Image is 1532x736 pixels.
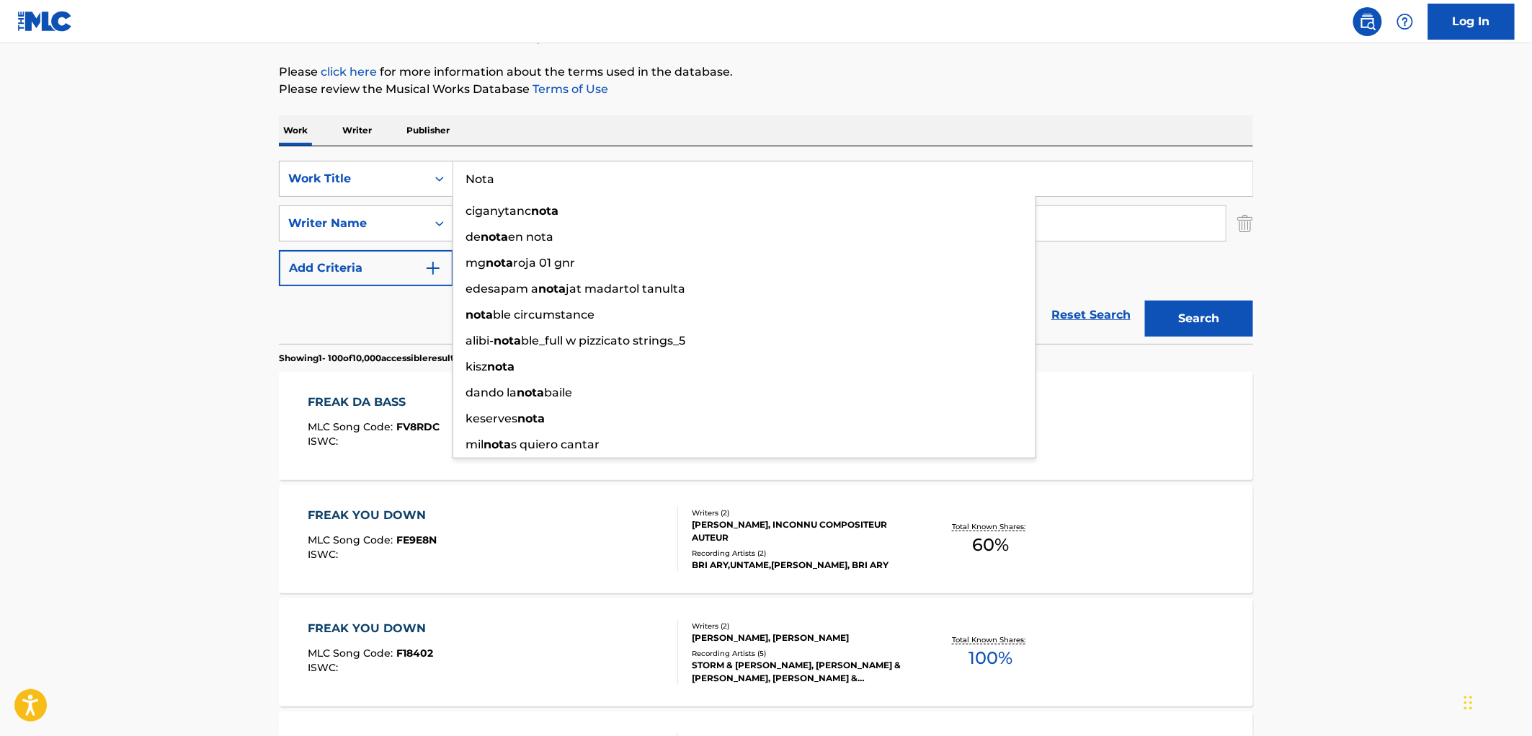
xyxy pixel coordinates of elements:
[972,532,1009,558] span: 60 %
[1237,205,1253,241] img: Delete Criterion
[279,81,1253,98] p: Please review the Musical Works Database
[481,230,508,244] strong: nota
[1044,299,1138,331] a: Reset Search
[692,518,909,544] div: [PERSON_NAME], INCONNU COMPOSITEUR AUTEUR
[1428,4,1515,40] a: Log In
[308,647,397,660] span: MLC Song Code :
[692,659,909,685] div: STORM & [PERSON_NAME], [PERSON_NAME] & [PERSON_NAME], [PERSON_NAME] & [PERSON_NAME], [PERSON_NAME...
[466,438,484,451] span: mil
[692,548,909,559] div: Recording Artists ( 2 )
[1359,13,1376,30] img: search
[424,260,442,277] img: 9d2ae6d4665cec9f34b9.svg
[279,485,1253,593] a: FREAK YOU DOWNMLC Song Code:FE9E8NISWC:Writers (2)[PERSON_NAME], INCONNU COMPOSITEUR AUTEURRecord...
[538,282,566,296] strong: nota
[279,372,1253,480] a: FREAK DA BASSMLC Song Code:FV8RDCISWC:Writers (1)[PERSON_NAME]Recording Artists (0)Total Known Sh...
[288,215,418,232] div: Writer Name
[466,308,493,322] strong: nota
[544,386,572,399] span: baile
[1460,667,1532,736] iframe: Chat Widget
[1397,13,1414,30] img: help
[397,647,434,660] span: F18402
[566,282,685,296] span: jat madartol tanulta
[466,282,538,296] span: edesapam a
[692,559,909,572] div: BRI ARY,UNTAME,[PERSON_NAME], BRI ARY
[692,648,909,659] div: Recording Artists ( 5 )
[308,533,397,546] span: MLC Song Code :
[466,412,517,425] span: keserves
[279,161,1253,344] form: Search Form
[279,63,1253,81] p: Please for more information about the terms used in the database.
[692,621,909,631] div: Writers ( 2 )
[487,360,515,373] strong: nota
[308,420,397,433] span: MLC Song Code :
[692,507,909,518] div: Writers ( 2 )
[511,438,600,451] span: s quiero cantar
[952,634,1029,645] p: Total Known Shares:
[466,204,531,218] span: ciganytanc
[1353,7,1382,36] a: Public Search
[288,170,418,187] div: Work Title
[308,507,437,524] div: FREAK YOU DOWN
[279,598,1253,706] a: FREAK YOU DOWNMLC Song Code:F18402ISWC:Writers (2)[PERSON_NAME], [PERSON_NAME]Recording Artists (...
[513,256,575,270] span: roja 01 gnr
[279,115,312,146] p: Work
[402,115,454,146] p: Publisher
[530,82,608,96] a: Terms of Use
[486,256,513,270] strong: nota
[338,115,376,146] p: Writer
[466,360,487,373] span: kisz
[521,334,685,347] span: ble_full w pizzicato strings_5
[308,435,342,448] span: ISWC :
[484,438,511,451] strong: nota
[952,521,1029,532] p: Total Known Shares:
[508,230,553,244] span: en nota
[494,334,521,347] strong: nota
[692,631,909,644] div: [PERSON_NAME], [PERSON_NAME]
[517,412,545,425] strong: nota
[397,533,437,546] span: FE9E8N
[397,420,440,433] span: FV8RDC
[493,308,594,322] span: ble circumstance
[466,230,481,244] span: de
[308,661,342,674] span: ISWC :
[279,250,453,286] button: Add Criteria
[1464,681,1473,724] div: Drag
[1391,7,1420,36] div: Help
[308,394,440,411] div: FREAK DA BASS
[279,352,530,365] p: Showing 1 - 100 of 10,000 accessible results (Total 2,056,766 )
[466,334,494,347] span: alibi-
[321,65,377,79] a: click here
[1145,301,1253,337] button: Search
[308,548,342,561] span: ISWC :
[308,620,434,637] div: FREAK YOU DOWN
[466,256,486,270] span: mg
[517,386,544,399] strong: nota
[466,386,517,399] span: dando la
[17,11,73,32] img: MLC Logo
[531,204,558,218] strong: nota
[968,645,1012,671] span: 100 %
